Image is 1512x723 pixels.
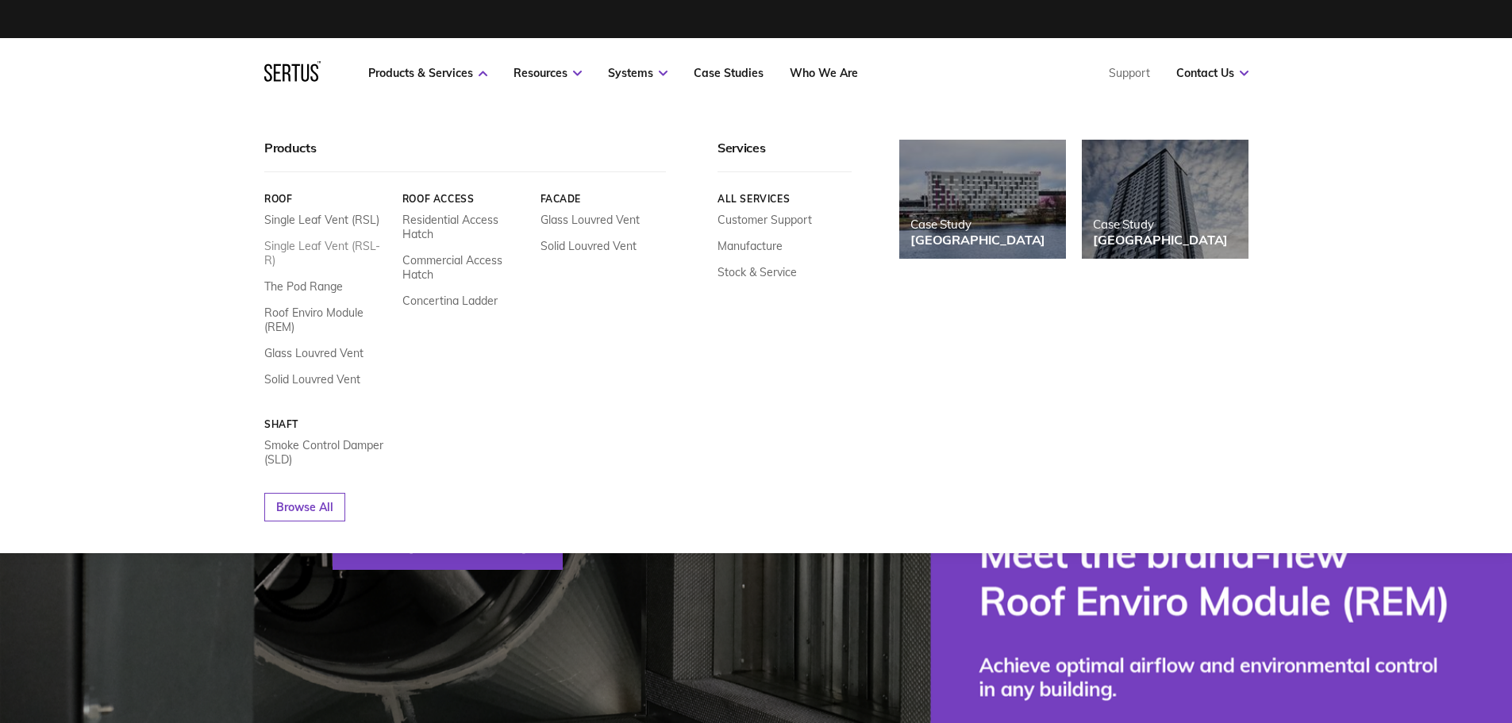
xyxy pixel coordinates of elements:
[402,213,528,241] a: Residential Access Hatch
[718,265,797,279] a: Stock & Service
[1082,140,1248,259] a: Case Study[GEOGRAPHIC_DATA]
[1109,66,1150,80] a: Support
[718,140,852,172] div: Services
[1093,217,1228,232] div: Case Study
[540,193,666,205] a: Facade
[1226,539,1512,723] iframe: Chat Widget
[910,232,1045,248] div: [GEOGRAPHIC_DATA]
[718,213,812,227] a: Customer Support
[718,239,783,253] a: Manufacture
[910,217,1045,232] div: Case Study
[264,239,391,267] a: Single Leaf Vent (RSL-R)
[264,306,391,334] a: Roof Enviro Module (REM)
[402,253,528,282] a: Commercial Access Hatch
[264,213,379,227] a: Single Leaf Vent (RSL)
[514,66,582,80] a: Resources
[368,66,487,80] a: Products & Services
[899,140,1066,259] a: Case Study[GEOGRAPHIC_DATA]
[1176,66,1248,80] a: Contact Us
[264,438,391,467] a: Smoke Control Damper (SLD)
[718,193,852,205] a: All services
[264,193,391,205] a: Roof
[540,239,636,253] a: Solid Louvred Vent
[1093,232,1228,248] div: [GEOGRAPHIC_DATA]
[264,493,345,521] a: Browse All
[264,346,364,360] a: Glass Louvred Vent
[402,193,528,205] a: Roof Access
[264,372,360,386] a: Solid Louvred Vent
[264,279,343,294] a: The Pod Range
[694,66,764,80] a: Case Studies
[790,66,858,80] a: Who We Are
[402,294,497,308] a: Concertina Ladder
[540,213,639,227] a: Glass Louvred Vent
[264,418,391,430] a: Shaft
[608,66,668,80] a: Systems
[264,140,666,172] div: Products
